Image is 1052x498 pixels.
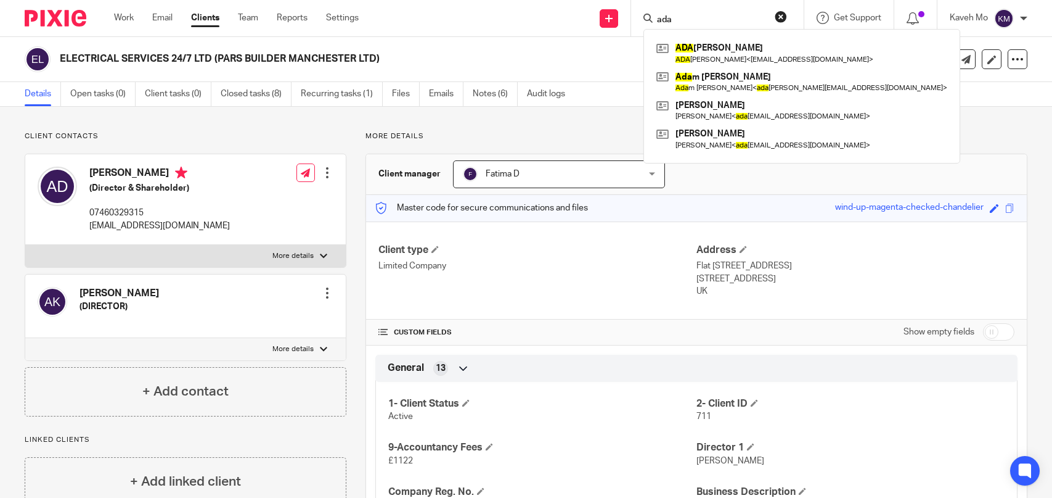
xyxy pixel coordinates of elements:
p: [EMAIL_ADDRESS][DOMAIN_NAME] [89,220,230,232]
a: Details [25,82,61,106]
i: Primary [175,167,187,179]
img: svg%3E [38,167,77,206]
span: [PERSON_NAME] [696,457,764,465]
a: Notes (6) [473,82,518,106]
a: Email [152,12,173,24]
button: Clear [775,10,787,23]
img: Pixie [25,10,86,27]
a: Team [238,12,258,24]
h4: [PERSON_NAME] [89,167,230,182]
p: More details [272,344,314,354]
label: Show empty fields [903,326,974,338]
input: Search [656,15,767,26]
h2: ELECTRICAL SERVICES 24/7 LTD (PARS BUILDER MANCHESTER LTD) [60,52,699,65]
a: Audit logs [527,82,574,106]
p: More details [365,131,1027,141]
div: wind-up-magenta-checked-chandelier [835,201,984,215]
h3: Client manager [378,168,441,180]
a: Open tasks (0) [70,82,136,106]
span: 13 [436,362,446,375]
h4: Director 1 [696,441,1005,454]
h4: Client type [378,244,696,257]
img: svg%3E [994,9,1014,28]
p: Kaveh Mo [950,12,988,24]
a: Clients [191,12,219,24]
a: Settings [326,12,359,24]
h4: CUSTOM FIELDS [378,328,696,338]
h4: + Add contact [142,382,229,401]
a: Emails [429,82,463,106]
p: UK [696,285,1014,297]
h4: 9-Accountancy Fees [388,441,696,454]
span: General [388,362,424,375]
p: 07460329315 [89,207,230,219]
h4: 2- Client ID [696,397,1005,410]
img: svg%3E [25,46,51,72]
span: Fatima D [486,170,520,178]
h5: (Director & Shareholder) [89,182,230,194]
span: 711 [696,412,711,421]
span: Active [388,412,413,421]
p: Client contacts [25,131,346,141]
h4: 1- Client Status [388,397,696,410]
h4: + Add linked client [130,472,241,491]
a: Files [392,82,420,106]
img: svg%3E [463,167,478,181]
p: [STREET_ADDRESS] [696,273,1014,285]
p: Master code for secure communications and files [375,202,588,214]
img: svg%3E [38,287,67,317]
a: Recurring tasks (1) [301,82,383,106]
a: Reports [277,12,308,24]
p: Flat [STREET_ADDRESS] [696,260,1014,272]
a: Closed tasks (8) [221,82,292,106]
p: Linked clients [25,435,346,445]
a: Client tasks (0) [145,82,211,106]
span: Get Support [834,14,881,22]
p: More details [272,251,314,261]
h4: Address [696,244,1014,257]
span: £1122 [388,457,413,465]
p: Limited Company [378,260,696,272]
h4: [PERSON_NAME] [80,287,159,300]
h5: (DIRECTOR) [80,301,159,313]
a: Work [114,12,134,24]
